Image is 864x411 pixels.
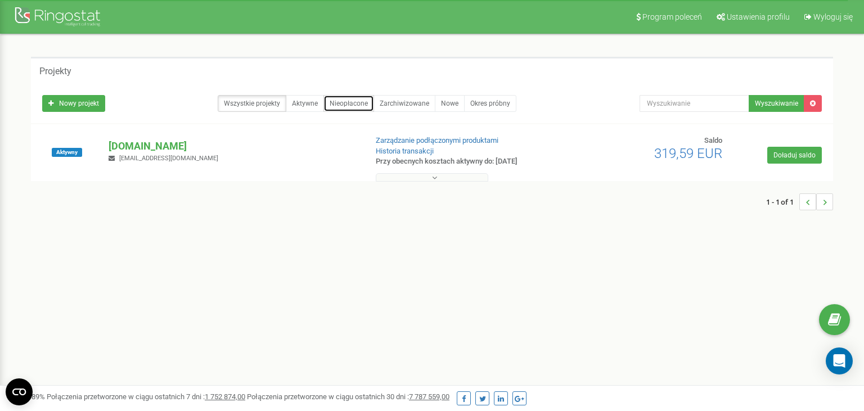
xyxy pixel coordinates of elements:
span: Wyloguj się [813,12,853,21]
h5: Projekty [39,66,71,76]
span: Ustawienia profilu [727,12,790,21]
button: Wyszukiwanie [749,95,804,112]
span: 319,59 EUR [654,146,722,161]
input: Wyszukiwanie [640,95,749,112]
p: Przy obecnych kosztach aktywny do: [DATE] [376,156,558,167]
a: Historia transakcji [376,147,434,155]
span: Saldo [704,136,722,144]
span: [EMAIL_ADDRESS][DOMAIN_NAME] [119,155,218,162]
a: Doładuj saldo [767,147,822,164]
div: Open Intercom Messenger [826,347,853,374]
button: Open CMP widget [6,378,33,405]
a: Nowe [435,95,465,112]
span: Aktywny [52,148,82,157]
a: Zarchiwizowane [373,95,435,112]
u: 1 752 874,00 [205,392,245,401]
nav: ... [766,182,833,222]
u: 7 787 559,00 [409,392,449,401]
a: Aktywne [286,95,324,112]
a: Wszystkie projekty [218,95,286,112]
a: Zarządzanie podłączonymi produktami [376,136,498,144]
a: Nowy projekt [42,95,105,112]
span: Połączenia przetworzone w ciągu ostatnich 30 dni : [247,392,449,401]
p: [DOMAIN_NAME] [109,139,357,153]
span: Połączenia przetworzone w ciągu ostatnich 7 dni : [47,392,245,401]
span: Program poleceń [642,12,702,21]
a: Nieopłacone [323,95,374,112]
a: Okres próbny [464,95,516,112]
span: 1 - 1 of 1 [766,193,799,210]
